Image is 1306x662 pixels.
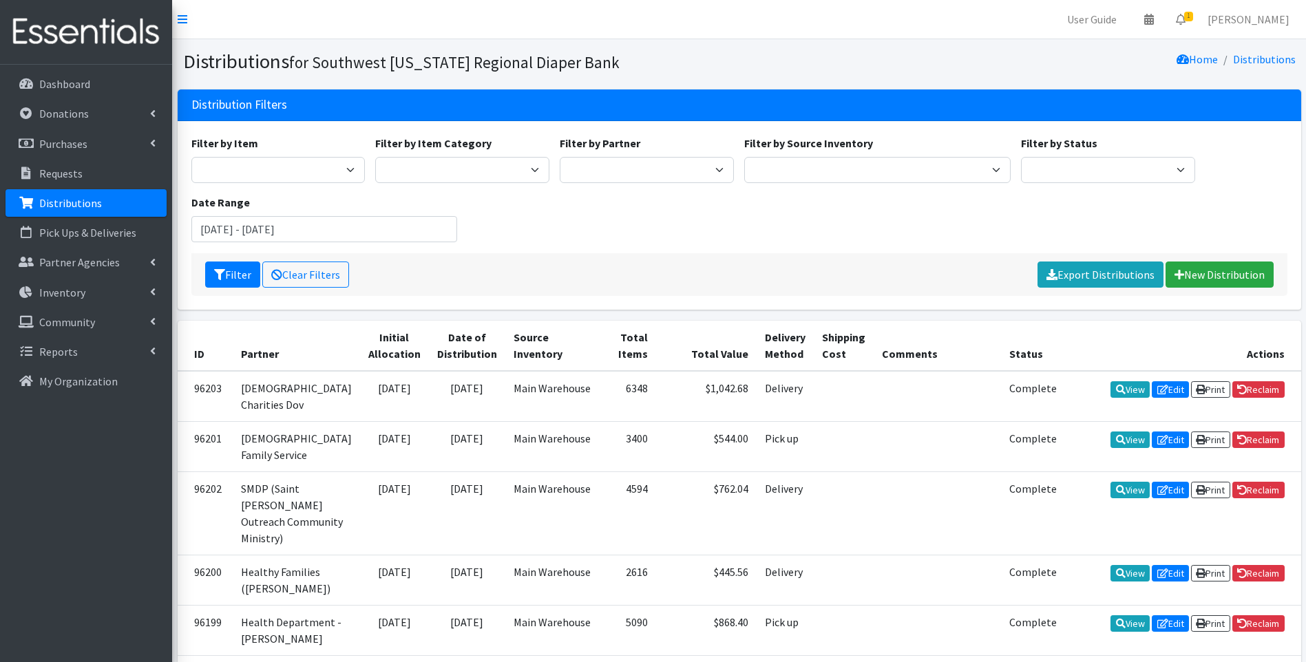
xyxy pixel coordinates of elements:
[233,605,360,655] td: Health Department - [PERSON_NAME]
[1152,565,1189,581] a: Edit
[604,321,656,371] th: Total Items
[505,421,604,471] td: Main Warehouse
[1152,381,1189,398] a: Edit
[604,421,656,471] td: 3400
[505,555,604,605] td: Main Warehouse
[656,555,757,605] td: $445.56
[39,286,85,299] p: Inventory
[1177,52,1218,66] a: Home
[6,308,167,336] a: Community
[39,196,102,210] p: Distributions
[360,555,429,605] td: [DATE]
[656,421,757,471] td: $544.00
[39,167,83,180] p: Requests
[183,50,735,74] h1: Distributions
[505,605,604,655] td: Main Warehouse
[6,130,167,158] a: Purchases
[757,471,814,555] td: Delivery
[6,160,167,187] a: Requests
[39,374,118,388] p: My Organization
[1110,615,1150,632] a: View
[191,98,287,112] h3: Distribution Filters
[233,555,360,605] td: Healthy Families ([PERSON_NAME])
[6,338,167,365] a: Reports
[757,321,814,371] th: Delivery Method
[1191,615,1230,632] a: Print
[505,321,604,371] th: Source Inventory
[1056,6,1128,33] a: User Guide
[1191,565,1230,581] a: Print
[1233,52,1296,66] a: Distributions
[1197,6,1300,33] a: [PERSON_NAME]
[39,107,89,120] p: Donations
[233,371,360,422] td: [DEMOGRAPHIC_DATA] Charities Dov
[656,605,757,655] td: $868.40
[1110,431,1150,448] a: View
[1001,321,1065,371] th: Status
[39,77,90,91] p: Dashboard
[1038,261,1163,288] a: Export Distributions
[6,279,167,306] a: Inventory
[1152,431,1189,448] a: Edit
[874,321,1001,371] th: Comments
[233,421,360,471] td: [DEMOGRAPHIC_DATA] Family Service
[505,371,604,422] td: Main Warehouse
[1191,431,1230,448] a: Print
[1232,482,1285,498] a: Reclaim
[1110,482,1150,498] a: View
[429,421,505,471] td: [DATE]
[604,605,656,655] td: 5090
[757,605,814,655] td: Pick up
[429,321,505,371] th: Date of Distribution
[233,471,360,555] td: SMDP (Saint [PERSON_NAME] Outreach Community Ministry)
[39,226,136,239] p: Pick Ups & Deliveries
[1232,431,1285,448] a: Reclaim
[178,321,233,371] th: ID
[1232,565,1285,581] a: Reclaim
[604,471,656,555] td: 4594
[6,189,167,217] a: Distributions
[1110,565,1150,581] a: View
[39,255,120,269] p: Partner Agencies
[429,371,505,422] td: [DATE]
[757,421,814,471] td: Pick up
[1232,381,1285,398] a: Reclaim
[429,605,505,655] td: [DATE]
[1166,261,1274,288] a: New Distribution
[191,194,250,211] label: Date Range
[360,321,429,371] th: Initial Allocation
[1001,421,1065,471] td: Complete
[1001,555,1065,605] td: Complete
[1152,615,1189,632] a: Edit
[429,555,505,605] td: [DATE]
[814,321,874,371] th: Shipping Cost
[6,70,167,98] a: Dashboard
[360,471,429,555] td: [DATE]
[1001,471,1065,555] td: Complete
[360,421,429,471] td: [DATE]
[6,367,167,395] a: My Organization
[1065,321,1301,371] th: Actions
[39,137,87,151] p: Purchases
[178,471,233,555] td: 96202
[178,605,233,655] td: 96199
[191,216,458,242] input: January 1, 2011 - December 31, 2011
[6,9,167,55] img: HumanEssentials
[505,471,604,555] td: Main Warehouse
[39,345,78,359] p: Reports
[6,100,167,127] a: Donations
[1191,482,1230,498] a: Print
[1021,135,1097,151] label: Filter by Status
[429,471,505,555] td: [DATE]
[1184,12,1193,21] span: 1
[1110,381,1150,398] a: View
[1165,6,1197,33] a: 1
[1001,371,1065,422] td: Complete
[262,261,349,288] a: Clear Filters
[6,248,167,276] a: Partner Agencies
[39,315,95,329] p: Community
[360,605,429,655] td: [DATE]
[560,135,640,151] label: Filter by Partner
[178,371,233,422] td: 96203
[1232,615,1285,632] a: Reclaim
